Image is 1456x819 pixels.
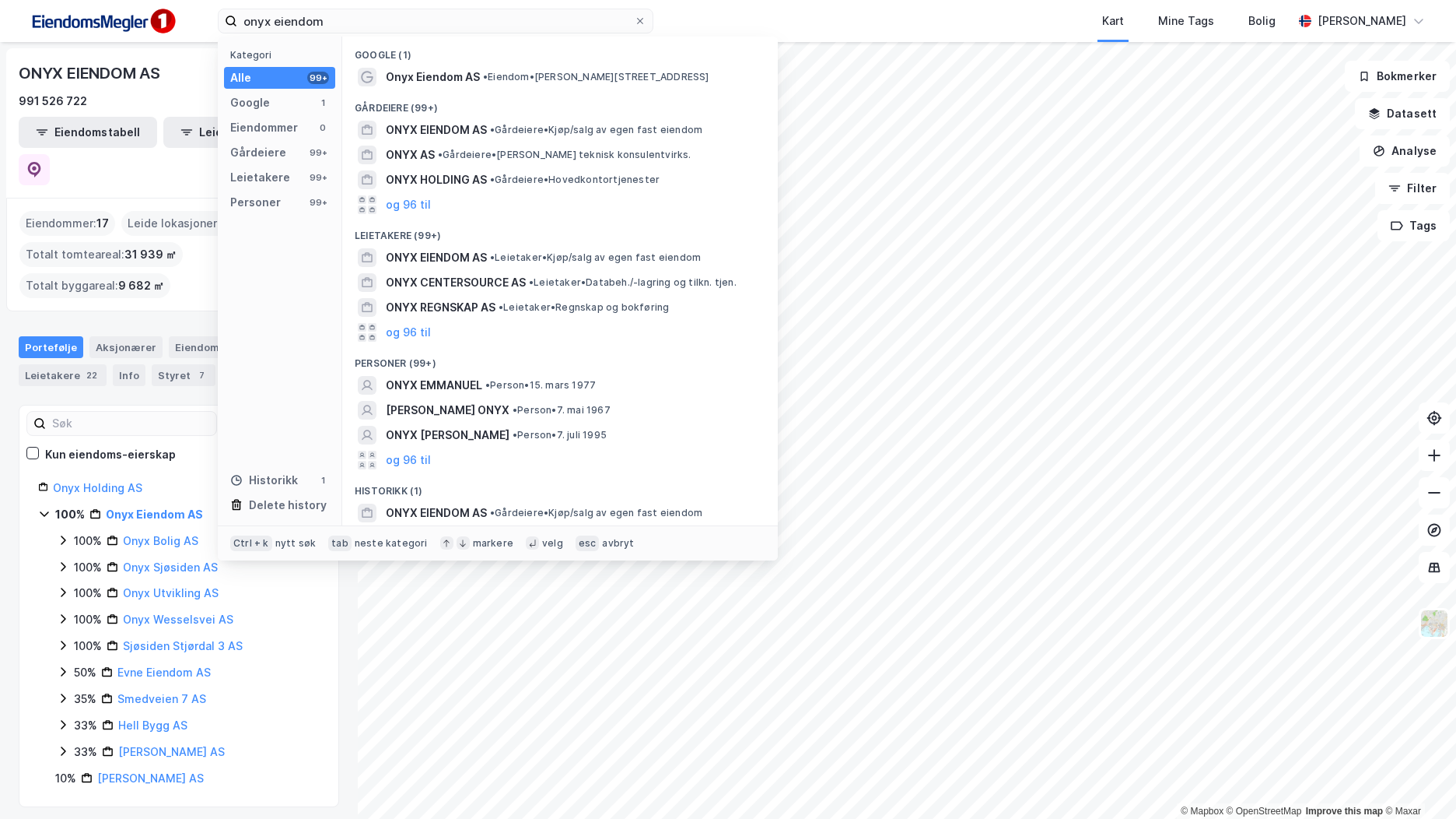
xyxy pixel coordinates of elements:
[307,72,329,84] div: 99+
[97,772,204,785] a: [PERSON_NAME] AS
[386,170,487,189] span: ONYX HOLDING AS
[342,345,778,373] div: Personer (99+)
[1377,210,1450,241] button: Tags
[230,49,335,61] div: Kategori
[55,769,76,788] div: 10%
[124,245,177,264] span: 31 939 ㎡
[230,193,281,212] div: Personer
[123,586,219,599] a: Onyx Utvikling AS
[317,97,329,109] div: 1
[96,214,109,233] span: 17
[386,146,435,164] span: ONYX AS
[1419,609,1449,638] img: Z
[118,745,225,758] a: [PERSON_NAME] AS
[46,412,216,435] input: Søk
[386,323,431,342] button: og 96 til
[438,149,443,160] span: •
[169,336,264,358] div: Eiendommer
[513,429,517,441] span: •
[386,451,431,469] button: og 96 til
[1378,744,1456,819] div: Kontrollprogram for chat
[355,537,428,550] div: neste kategori
[490,174,495,185] span: •
[529,276,534,288] span: •
[25,4,180,39] img: F4PB6Px+NJ5v8B7XTbfpPpyloAAAAASUVORK5CYII=
[317,474,329,487] div: 1
[529,276,737,289] span: Leietaker • Databeh./-lagring og tilkn. tjen.
[230,93,270,112] div: Google
[117,666,211,679] a: Evne Eiendom AS
[483,71,488,83] span: •
[53,481,142,494] a: Onyx Holding AS
[499,301,669,314] span: Leietaker • Regnskap og bokføring
[307,196,329,209] div: 99+
[1158,12,1214,30] div: Mine Tags
[230,69,251,87] div: Alle
[386,273,526,292] span: ONYX CENTERSOURCE AS
[19,92,87,111] div: 991 526 722
[118,719,187,732] a: Hell Bygg AS
[74,716,97,735] div: 33%
[55,505,85,524] div: 100%
[490,251,701,264] span: Leietaker • Kjøp/salg av egen fast eiendom
[386,376,482,395] span: ONYX EMMANUEL
[19,211,115,236] div: Eiendommer :
[275,537,317,550] div: nytt søk
[152,364,215,386] div: Styret
[438,149,691,161] span: Gårdeiere • [PERSON_NAME] teknisk konsulentvirks.
[19,364,107,386] div: Leietakere
[123,561,218,574] a: Onyx Sjøsiden AS
[386,121,487,139] span: ONYX EIENDOM AS
[576,536,600,551] div: esc
[1355,98,1450,129] button: Datasett
[19,61,163,86] div: ONYX EIENDOM AS
[328,536,352,551] div: tab
[74,663,96,682] div: 50%
[121,211,232,236] div: Leide lokasjoner :
[386,195,431,214] button: og 96 til
[230,168,290,187] div: Leietakere
[237,9,634,33] input: Søk på adresse, matrikkel, gårdeiere, leietakere eller personer
[1378,744,1456,819] iframe: Chat Widget
[118,276,164,295] span: 9 682 ㎡
[342,90,778,118] div: Gårdeiere (99+)
[342,473,778,501] div: Historikk (1)
[386,426,509,445] span: ONYX [PERSON_NAME]
[1227,806,1302,817] a: OpenStreetMap
[230,143,286,162] div: Gårdeiere
[490,251,495,263] span: •
[386,248,487,267] span: ONYX EIENDOM AS
[1102,12,1124,30] div: Kart
[123,534,198,547] a: Onyx Bolig AS
[45,445,176,464] div: Kun eiendoms-eierskap
[386,504,487,522] span: ONYX EIENDOM AS
[1318,12,1406,30] div: [PERSON_NAME]
[19,336,83,358] div: Portefølje
[194,367,209,383] div: 7
[106,508,203,521] a: Onyx Eiendom AS
[513,404,611,417] span: Person • 7. mai 1967
[483,71,709,83] span: Eiendom • [PERSON_NAME][STREET_ADDRESS]
[19,273,170,298] div: Totalt byggareal :
[485,379,490,391] span: •
[1306,806,1383,817] a: Improve this map
[19,242,183,267] div: Totalt tomteareal :
[83,367,100,383] div: 22
[499,301,503,313] span: •
[513,429,607,441] span: Person • 7. juli 1995
[1375,173,1450,204] button: Filter
[113,364,145,386] div: Info
[513,404,517,416] span: •
[230,536,272,551] div: Ctrl + k
[1181,806,1223,817] a: Mapbox
[490,507,495,518] span: •
[485,379,596,392] span: Person • 15. mars 1977
[490,124,702,136] span: Gårdeiere • Kjøp/salg av egen fast eiendom
[542,537,563,550] div: velg
[386,401,509,420] span: [PERSON_NAME] ONYX
[490,507,702,519] span: Gårdeiere • Kjøp/salg av egen fast eiendom
[230,118,298,137] div: Eiendommer
[19,117,157,148] button: Eiendomstabell
[249,496,327,515] div: Delete history
[473,537,513,550] div: markere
